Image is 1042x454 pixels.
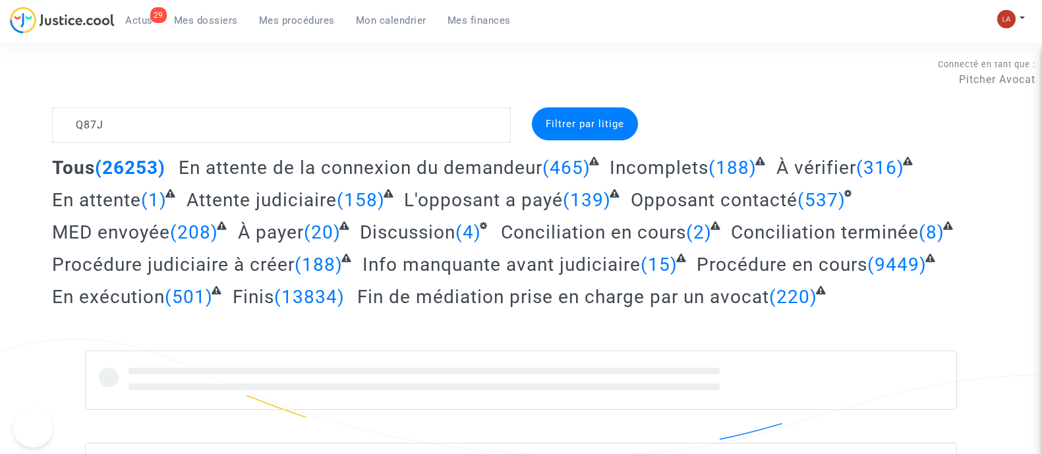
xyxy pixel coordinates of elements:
span: Conciliation terminée [731,221,919,243]
span: MED envoyée [52,221,170,243]
span: (13834) [274,286,345,308]
span: (15) [641,254,678,275]
span: Actus [125,14,153,26]
span: L'opposant a payé [404,189,563,211]
img: 3f9b7d9779f7b0ffc2b90d026f0682a9 [997,10,1016,28]
span: (139) [563,189,611,211]
span: Finis [233,286,274,308]
span: (1) [141,189,167,211]
span: Mes finances [448,14,511,26]
span: Procédure judiciaire à créer [52,254,295,275]
span: Fin de médiation prise en charge par un avocat [357,286,769,308]
span: (501) [165,286,213,308]
span: Tous [52,157,95,179]
span: Discussion [360,221,455,243]
span: En exécution [52,286,165,308]
span: Info manquante avant judiciaire [362,254,641,275]
span: Filtrer par litige [546,118,624,130]
span: (537) [797,189,846,211]
span: (20) [304,221,341,243]
span: (9449) [867,254,927,275]
span: En attente de la connexion du demandeur [179,157,542,179]
span: Opposant contacté [631,189,797,211]
iframe: Help Scout Beacon - Open [13,408,53,447]
span: Mes procédures [259,14,335,26]
span: (220) [769,286,817,308]
span: (2) [686,221,712,243]
span: Mes dossiers [174,14,238,26]
span: Mon calendrier [356,14,426,26]
span: (8) [919,221,944,243]
span: Conciliation en cours [501,221,686,243]
span: (208) [170,221,218,243]
span: (465) [542,157,591,179]
span: Incomplets [610,157,709,179]
div: 29 [150,7,167,23]
span: (26253) [95,157,165,179]
span: (188) [295,254,343,275]
a: Mes procédures [248,11,345,30]
span: Procédure en cours [697,254,867,275]
a: Mes finances [437,11,521,30]
span: À payer [238,221,304,243]
span: En attente [52,189,141,211]
span: (316) [856,157,904,179]
span: Connecté en tant que : [938,59,1035,69]
span: (188) [709,157,757,179]
span: (4) [455,221,481,243]
span: À vérifier [776,157,856,179]
span: (158) [337,189,385,211]
a: 29Actus [115,11,163,30]
a: Mes dossiers [163,11,248,30]
span: Attente judiciaire [187,189,337,211]
a: Mon calendrier [345,11,437,30]
img: jc-logo.svg [10,7,115,34]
